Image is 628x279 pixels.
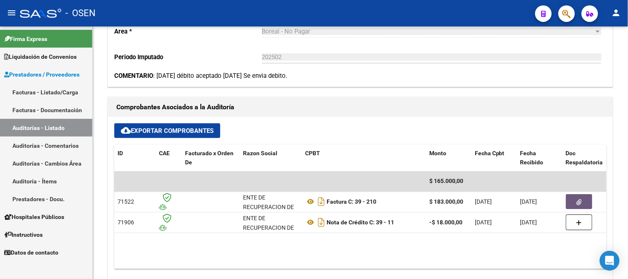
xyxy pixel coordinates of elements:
[600,251,620,271] div: Open Intercom Messenger
[429,150,446,157] span: Monto
[121,125,131,135] mat-icon: cloud_download
[520,150,544,166] span: Fecha Recibido
[426,145,472,172] datatable-header-cell: Monto
[114,123,220,138] button: Exportar Comprobantes
[182,145,240,172] datatable-header-cell: Facturado x Orden De
[114,53,262,62] p: Periodo Imputado
[114,145,156,172] datatable-header-cell: ID
[4,70,79,79] span: Prestadores / Proveedores
[118,199,134,205] span: 71522
[121,127,214,135] span: Exportar Comprobantes
[7,8,17,18] mat-icon: menu
[305,150,320,157] span: CPBT
[4,52,77,61] span: Liquidación de Convenios
[475,199,492,205] span: [DATE]
[316,195,327,209] i: Descargar documento
[429,178,463,185] span: $ 165.000,00
[243,150,277,157] span: Razon Social
[611,8,621,18] mat-icon: person
[4,212,64,221] span: Hospitales Públicos
[429,199,463,205] strong: $ 183.000,00
[517,145,563,172] datatable-header-cell: Fecha Recibido
[316,216,327,229] i: Descargar documento
[156,145,182,172] datatable-header-cell: CAE
[327,199,376,205] strong: Factura C: 39 - 210
[114,27,262,36] p: Area *
[302,145,426,172] datatable-header-cell: CPBT
[520,219,537,226] span: [DATE]
[114,72,287,79] span: : [DATE] débito aceptado [DATE] Se envia debito.
[4,230,43,239] span: Instructivos
[159,150,170,157] span: CAE
[563,145,612,172] datatable-header-cell: Doc Respaldatoria
[566,150,603,166] span: Doc Respaldatoria
[114,72,153,79] strong: COMENTARIO
[327,219,394,226] strong: Nota de Crédito C: 39 - 11
[185,150,233,166] span: Facturado x Orden De
[243,193,298,259] div: ENTE DE RECUPERACION DE FONDOS PARA EL FORTALECIMIENTO DEL SISTEMA DE SALUD DE MENDOZA (REFORSAL)...
[429,219,462,226] strong: -$ 18.000,00
[475,150,505,157] span: Fecha Cpbt
[240,145,302,172] datatable-header-cell: Razon Social
[118,219,134,226] span: 71906
[4,34,47,43] span: Firma Express
[116,101,604,114] h1: Comprobantes Asociados a la Auditoría
[118,150,123,157] span: ID
[65,4,96,22] span: - OSEN
[4,248,58,257] span: Datos de contacto
[475,219,492,226] span: [DATE]
[262,28,310,35] span: Boreal - No Pagar
[472,145,517,172] datatable-header-cell: Fecha Cpbt
[520,199,537,205] span: [DATE]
